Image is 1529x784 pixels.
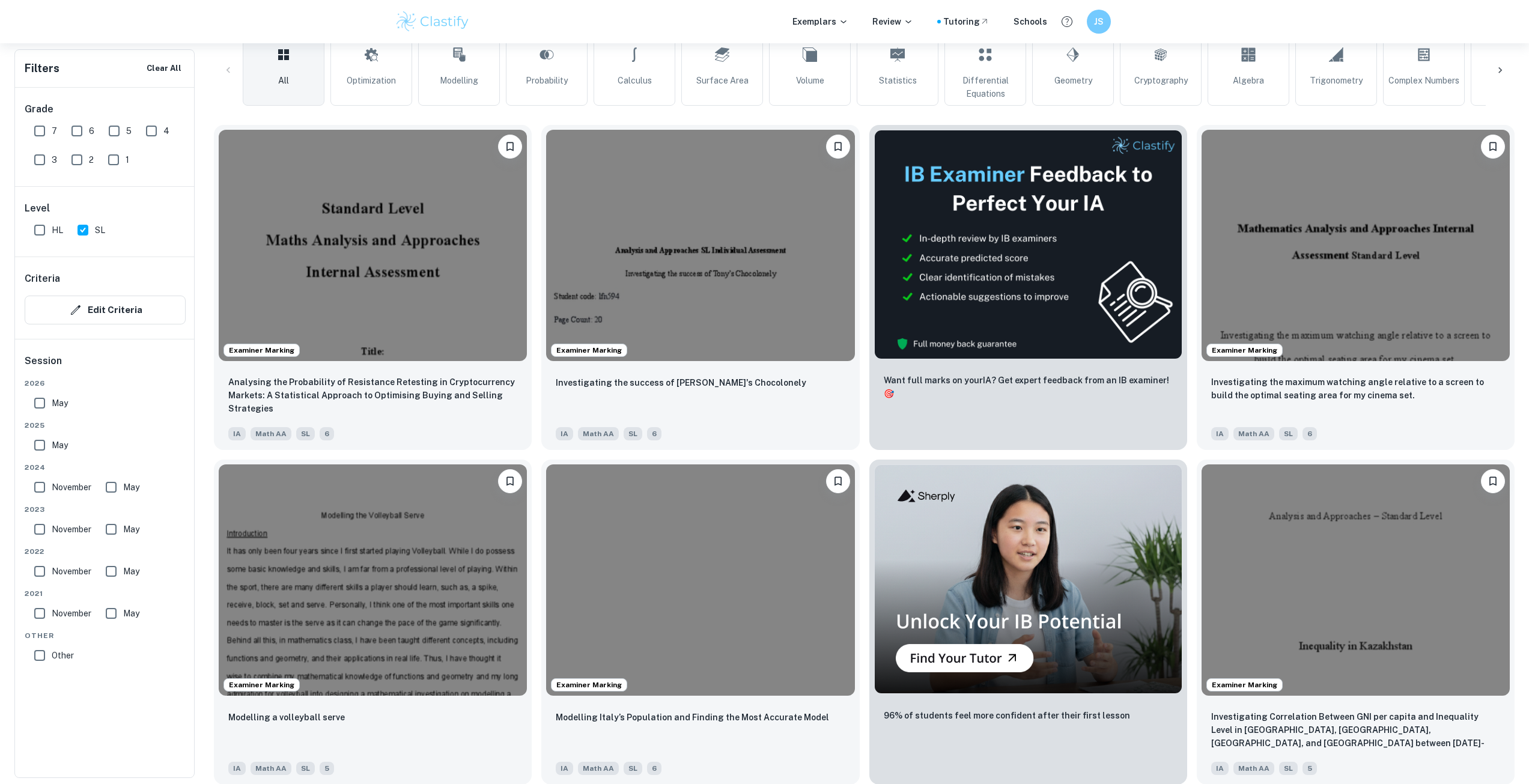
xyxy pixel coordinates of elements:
[1054,74,1092,87] span: Geometry
[52,223,63,237] span: HL
[52,523,91,536] span: November
[224,679,299,690] span: Examiner Marking
[1279,427,1298,440] span: SL
[1211,762,1229,775] span: IA
[25,378,186,389] span: 2026
[1087,10,1111,34] button: JS
[1134,74,1188,87] span: Cryptography
[884,389,894,398] span: 🎯
[296,762,315,775] span: SL
[25,420,186,431] span: 2025
[874,130,1182,359] img: Thumbnail
[578,762,619,775] span: Math AA
[89,153,94,166] span: 2
[1211,375,1500,402] p: Investigating the maximum watching angle relative to a screen to build the optimal seating area f...
[440,74,478,87] span: Modelling
[25,504,186,515] span: 2023
[1211,710,1500,751] p: Investigating Correlation Between GNI per capita and Inequality Level in Kyrgyz Republic, Ukraine...
[123,481,139,494] span: May
[163,124,169,138] span: 4
[526,74,568,87] span: Probability
[52,153,57,166] span: 3
[296,427,315,440] span: SL
[1207,345,1282,356] span: Examiner Marking
[546,130,854,361] img: Math AA IA example thumbnail: Investigating the success of Tony's Choc
[25,201,186,216] h6: Level
[498,469,522,493] button: Bookmark
[228,375,517,415] p: Analysing the Probability of Resistance Retesting in Cryptocurrency Markets: A Statistical Approa...
[792,15,848,28] p: Exemplars
[647,427,661,440] span: 6
[25,102,186,117] h6: Grade
[278,74,289,87] span: All
[1197,125,1515,450] a: Examiner MarkingBookmarkInvestigating the maximum watching angle relative to a screen to build th...
[541,125,859,450] a: Examiner MarkingBookmarkInvestigating the success of Tony's ChocolonelyIAMath AASL6
[52,481,91,494] span: November
[556,427,573,440] span: IA
[556,376,806,389] p: Investigating the success of Tony's Chocolonely
[1233,427,1274,440] span: Math AA
[879,74,917,87] span: Statistics
[826,469,850,493] button: Bookmark
[869,125,1187,450] a: ThumbnailWant full marks on yourIA? Get expert feedback from an IB examiner!
[943,15,989,28] a: Tutoring
[144,59,184,77] button: Clear All
[1279,762,1298,775] span: SL
[228,711,345,724] p: Modelling a volleyball serve
[1202,130,1510,361] img: Math AA IA example thumbnail: Investigating the maximum watching angle
[251,762,291,775] span: Math AA
[647,762,661,775] span: 6
[1014,15,1047,28] div: Schools
[578,427,619,440] span: Math AA
[624,427,642,440] span: SL
[884,709,1130,722] p: 96% of students feel more confident after their first lesson
[872,15,913,28] p: Review
[1303,762,1317,775] span: 5
[624,762,642,775] span: SL
[52,565,91,578] span: November
[52,649,74,662] span: Other
[884,374,1173,400] p: Want full marks on your IA ? Get expert feedback from an IB examiner!
[126,124,132,138] span: 5
[1303,427,1317,440] span: 6
[320,762,334,775] span: 5
[498,135,522,159] button: Bookmark
[320,427,334,440] span: 6
[950,74,1021,100] span: Differential Equations
[826,135,850,159] button: Bookmark
[228,427,246,440] span: IA
[25,462,186,473] span: 2024
[347,74,396,87] span: Optimization
[123,523,139,536] span: May
[1310,74,1363,87] span: Trigonometry
[1481,469,1505,493] button: Bookmark
[1211,427,1229,440] span: IA
[25,354,186,378] h6: Session
[1481,135,1505,159] button: Bookmark
[52,124,57,138] span: 7
[796,74,824,87] span: Volume
[1233,762,1274,775] span: Math AA
[696,74,749,87] span: Surface Area
[552,345,627,356] span: Examiner Marking
[95,223,105,237] span: SL
[1233,74,1264,87] span: Algebra
[52,439,68,452] span: May
[228,762,246,775] span: IA
[89,124,94,138] span: 6
[25,588,186,599] span: 2021
[25,296,186,324] button: Edit Criteria
[52,607,91,620] span: November
[874,464,1182,694] img: Thumbnail
[556,711,829,724] p: Modelling Italy’s Population and Finding the Most Accurate Model
[219,130,527,361] img: Math AA IA example thumbnail: Analysing the Probability of Resistance
[1057,11,1077,32] button: Help and Feedback
[25,630,186,641] span: Other
[395,10,471,34] a: Clastify logo
[25,60,59,77] h6: Filters
[25,272,60,286] h6: Criteria
[123,607,139,620] span: May
[546,464,854,696] img: Math AA IA example thumbnail: Modelling Italy’s Population and Finding
[25,546,186,557] span: 2022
